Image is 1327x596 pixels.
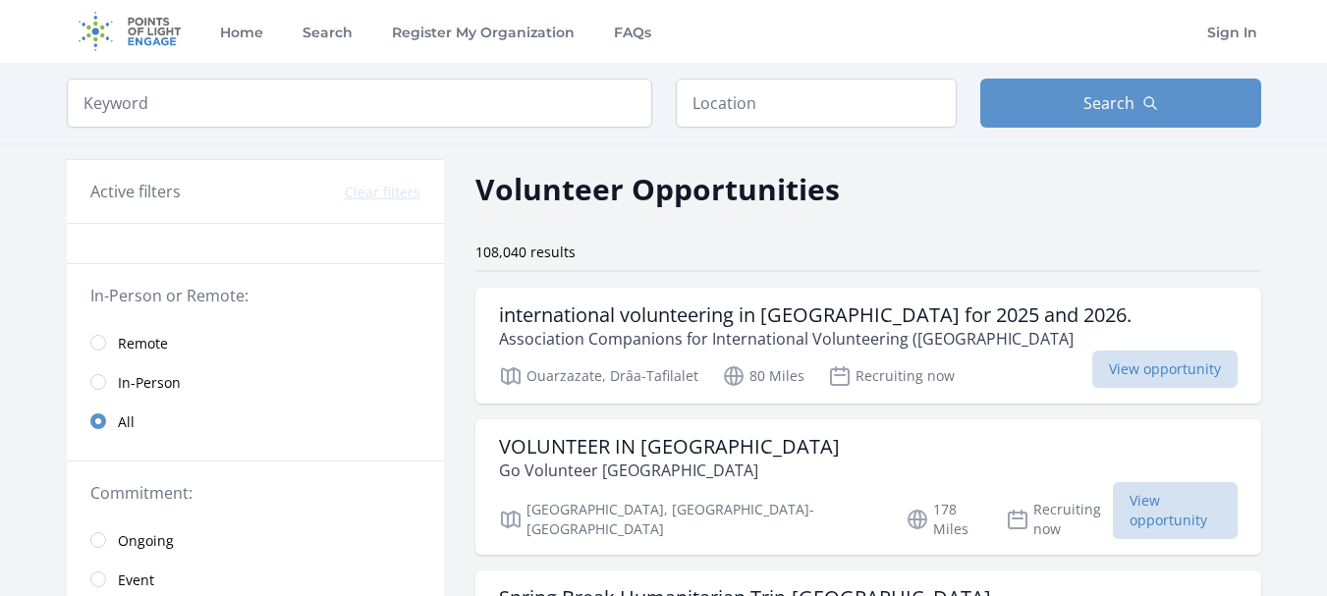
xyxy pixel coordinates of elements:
span: View opportunity [1092,351,1238,388]
span: Search [1083,91,1134,115]
h3: Active filters [90,180,181,203]
a: VOLUNTEER IN [GEOGRAPHIC_DATA] Go Volunteer [GEOGRAPHIC_DATA] [GEOGRAPHIC_DATA], [GEOGRAPHIC_DATA... [475,419,1261,555]
a: Ongoing [67,520,444,560]
h3: VOLUNTEER IN [GEOGRAPHIC_DATA] [499,435,840,459]
span: View opportunity [1113,482,1238,539]
p: Association Companions for International Volunteering ([GEOGRAPHIC_DATA] [499,327,1132,351]
p: 178 Miles [906,500,982,539]
a: All [67,402,444,441]
p: Ouarzazate, Drâa-Tafilalet [499,364,698,388]
legend: In-Person or Remote: [90,284,420,307]
p: Recruiting now [1006,500,1113,539]
span: Ongoing [118,531,174,551]
a: In-Person [67,362,444,402]
a: Remote [67,323,444,362]
h3: international volunteering in [GEOGRAPHIC_DATA] for 2025 and 2026. [499,303,1132,327]
span: 108,040 results [475,243,576,261]
button: Clear filters [345,183,420,202]
legend: Commitment: [90,481,420,505]
p: 80 Miles [722,364,804,388]
a: international volunteering in [GEOGRAPHIC_DATA] for 2025 and 2026. Association Companions for Int... [475,288,1261,404]
p: Recruiting now [828,364,955,388]
input: Keyword [67,79,652,128]
span: Event [118,570,154,590]
input: Location [676,79,957,128]
span: All [118,412,135,432]
button: Search [980,79,1261,128]
h2: Volunteer Opportunities [475,167,840,211]
p: Go Volunteer [GEOGRAPHIC_DATA] [499,459,840,482]
p: [GEOGRAPHIC_DATA], [GEOGRAPHIC_DATA]-[GEOGRAPHIC_DATA] [499,500,882,539]
span: In-Person [118,373,181,393]
span: Remote [118,334,168,353]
